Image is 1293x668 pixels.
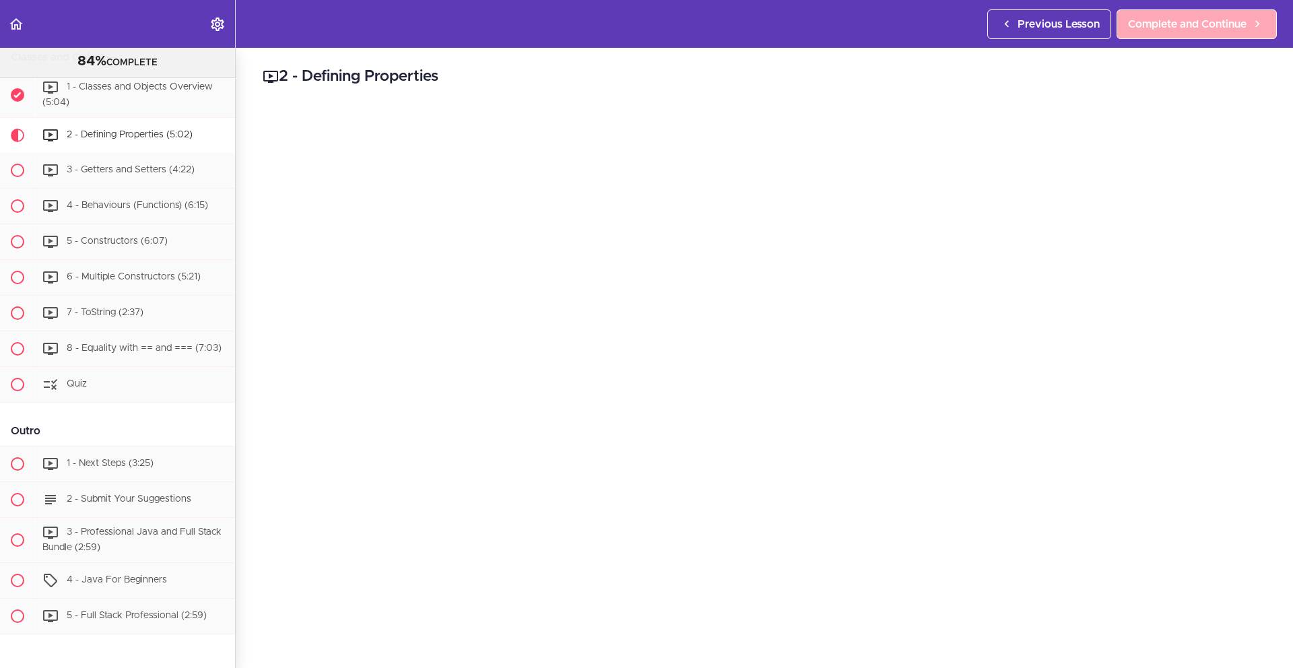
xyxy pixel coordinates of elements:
div: COMPLETE [17,53,218,71]
span: 1 - Classes and Objects Overview (5:04) [42,83,213,108]
span: 8 - Equality with == and === (7:03) [67,343,222,353]
span: 2 - Submit Your Suggestions [67,494,191,504]
span: 4 - Behaviours (Functions) (6:15) [67,201,208,210]
span: 2 - Defining Properties (5:02) [67,130,193,139]
h2: 2 - Defining Properties [263,65,1266,88]
span: Previous Lesson [1018,16,1100,32]
svg: Back to course curriculum [8,16,24,32]
span: 7 - ToString (2:37) [67,308,143,317]
a: Complete and Continue [1117,9,1277,39]
svg: Settings Menu [209,16,226,32]
span: 3 - Professional Java and Full Stack Bundle (2:59) [42,527,222,552]
span: 3 - Getters and Setters (4:22) [67,165,195,174]
span: 1 - Next Steps (3:25) [67,459,154,468]
span: 5 - Full Stack Professional (2:59) [67,611,207,620]
span: 84% [77,55,106,68]
span: 5 - Constructors (6:07) [67,236,168,246]
a: Previous Lesson [987,9,1111,39]
span: Quiz [67,379,87,389]
span: Complete and Continue [1128,16,1247,32]
span: 6 - Multiple Constructors (5:21) [67,272,201,281]
span: 4 - Java For Beginners [67,575,167,584]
